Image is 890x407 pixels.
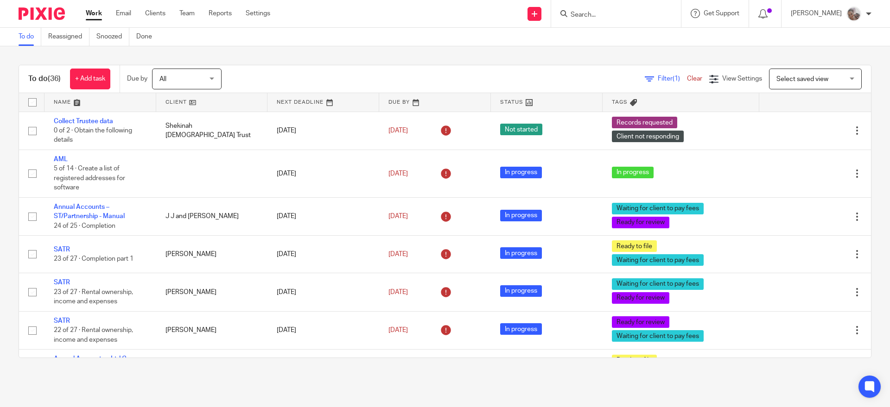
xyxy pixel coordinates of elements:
[156,311,268,349] td: [PERSON_NAME]
[246,9,270,18] a: Settings
[156,350,268,388] td: AM Properties (Hyndburn) Limited
[500,210,542,221] span: In progress
[612,117,677,128] span: Records requested
[159,76,166,82] span: All
[267,311,379,349] td: [DATE]
[388,213,408,219] span: [DATE]
[145,9,165,18] a: Clients
[612,355,657,366] span: Ready to file
[267,236,379,273] td: [DATE]
[54,318,70,324] a: SATR
[500,167,542,178] span: In progress
[19,28,41,46] a: To do
[612,254,704,266] span: Waiting for client to pay fees
[54,327,133,343] span: 22 of 27 · Rental ownership, income and expenses
[54,246,70,253] a: SATR
[54,118,113,125] a: Collect Trustee data
[54,204,125,219] a: Annual Accounts – ST/Partnership - Manual
[96,28,129,46] a: Snoozed
[19,7,65,20] img: Pixie
[612,100,628,105] span: Tags
[658,75,687,82] span: Filter
[500,247,542,259] span: In progress
[612,240,657,252] span: Ready to file
[156,112,268,150] td: Shekinah [DEMOGRAPHIC_DATA] Trust
[86,9,102,18] a: Work
[179,9,195,18] a: Team
[500,323,542,335] span: In progress
[54,223,115,229] span: 24 of 25 · Completion
[267,112,379,150] td: [DATE]
[48,75,61,82] span: (36)
[156,198,268,236] td: J J and [PERSON_NAME]
[612,217,669,228] span: Ready for review
[116,9,131,18] a: Email
[54,256,133,262] span: 23 of 27 · Completion part 1
[54,356,134,371] a: Annual Accounts – Ltd Co - Manual
[612,131,684,142] span: Client not responding
[570,11,653,19] input: Search
[54,289,133,305] span: 23 of 27 · Rental ownership, income and expenses
[673,75,680,82] span: (1)
[612,330,704,342] span: Waiting for client to pay fees
[70,69,110,89] a: + Add task
[267,350,379,388] td: [DATE]
[48,28,89,46] a: Reassigned
[156,273,268,311] td: [PERSON_NAME]
[687,75,702,82] a: Clear
[136,28,159,46] a: Done
[267,273,379,311] td: [DATE]
[500,285,542,297] span: In progress
[388,170,408,177] span: [DATE]
[156,236,268,273] td: [PERSON_NAME]
[54,279,70,286] a: SATR
[54,166,125,191] span: 5 of 14 · Create a list of registered addresses for software
[722,75,762,82] span: View Settings
[388,289,408,295] span: [DATE]
[209,9,232,18] a: Reports
[612,203,704,214] span: Waiting for client to pay fees
[388,251,408,257] span: [DATE]
[267,150,379,197] td: [DATE]
[846,6,861,21] img: me.jpg
[612,278,704,290] span: Waiting for client to pay fees
[54,156,68,163] a: AML
[612,292,669,304] span: Ready for review
[612,167,654,178] span: In progress
[791,9,842,18] p: [PERSON_NAME]
[388,127,408,134] span: [DATE]
[127,74,147,83] p: Due by
[267,198,379,236] td: [DATE]
[776,76,828,82] span: Select saved view
[28,74,61,84] h1: To do
[388,327,408,333] span: [DATE]
[704,10,739,17] span: Get Support
[500,124,542,135] span: Not started
[612,316,669,328] span: Ready for review
[54,127,132,144] span: 0 of 2 · Obtain the following details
